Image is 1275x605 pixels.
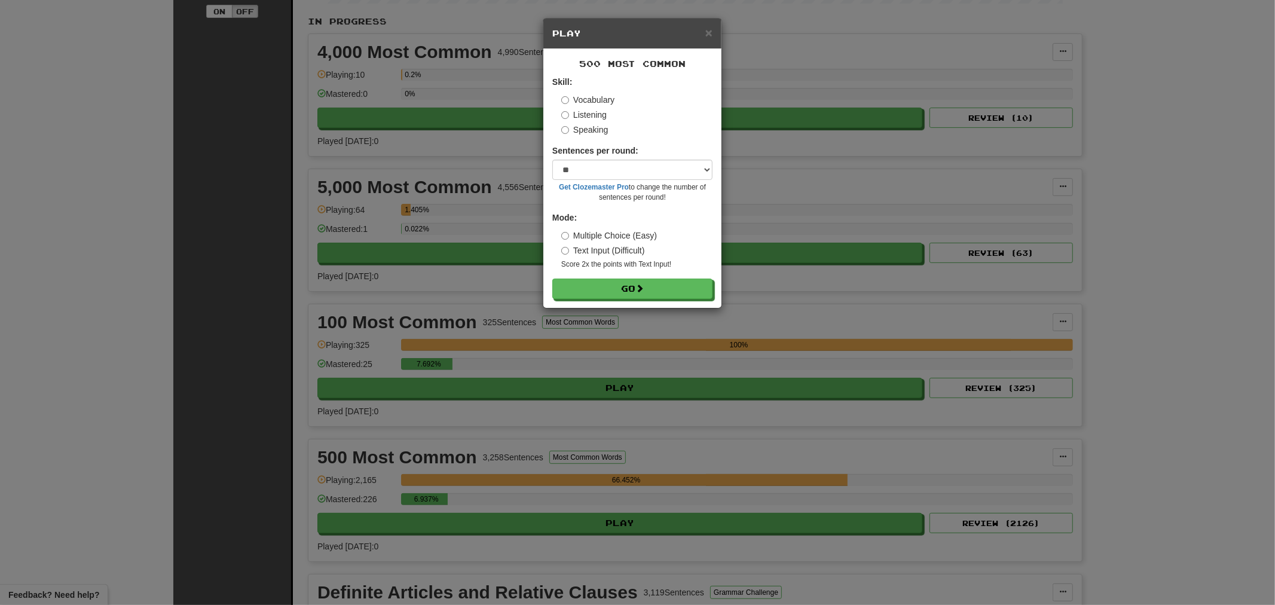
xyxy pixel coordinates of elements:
small: Score 2x the points with Text Input ! [561,259,713,270]
input: Listening [561,111,569,119]
label: Text Input (Difficult) [561,245,645,256]
button: Close [705,26,713,39]
strong: Mode: [552,213,577,222]
input: Text Input (Difficult) [561,247,569,255]
input: Vocabulary [561,96,569,104]
strong: Skill: [552,77,572,87]
span: 500 Most Common [579,59,686,69]
label: Vocabulary [561,94,614,106]
small: to change the number of sentences per round! [552,182,713,203]
label: Listening [561,109,607,121]
span: × [705,26,713,39]
button: Go [552,279,713,299]
label: Speaking [561,124,608,136]
label: Sentences per round: [552,145,638,157]
label: Multiple Choice (Easy) [561,230,657,242]
input: Multiple Choice (Easy) [561,232,569,240]
a: Get Clozemaster Pro [559,183,629,191]
input: Speaking [561,126,569,134]
h5: Play [552,27,713,39]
